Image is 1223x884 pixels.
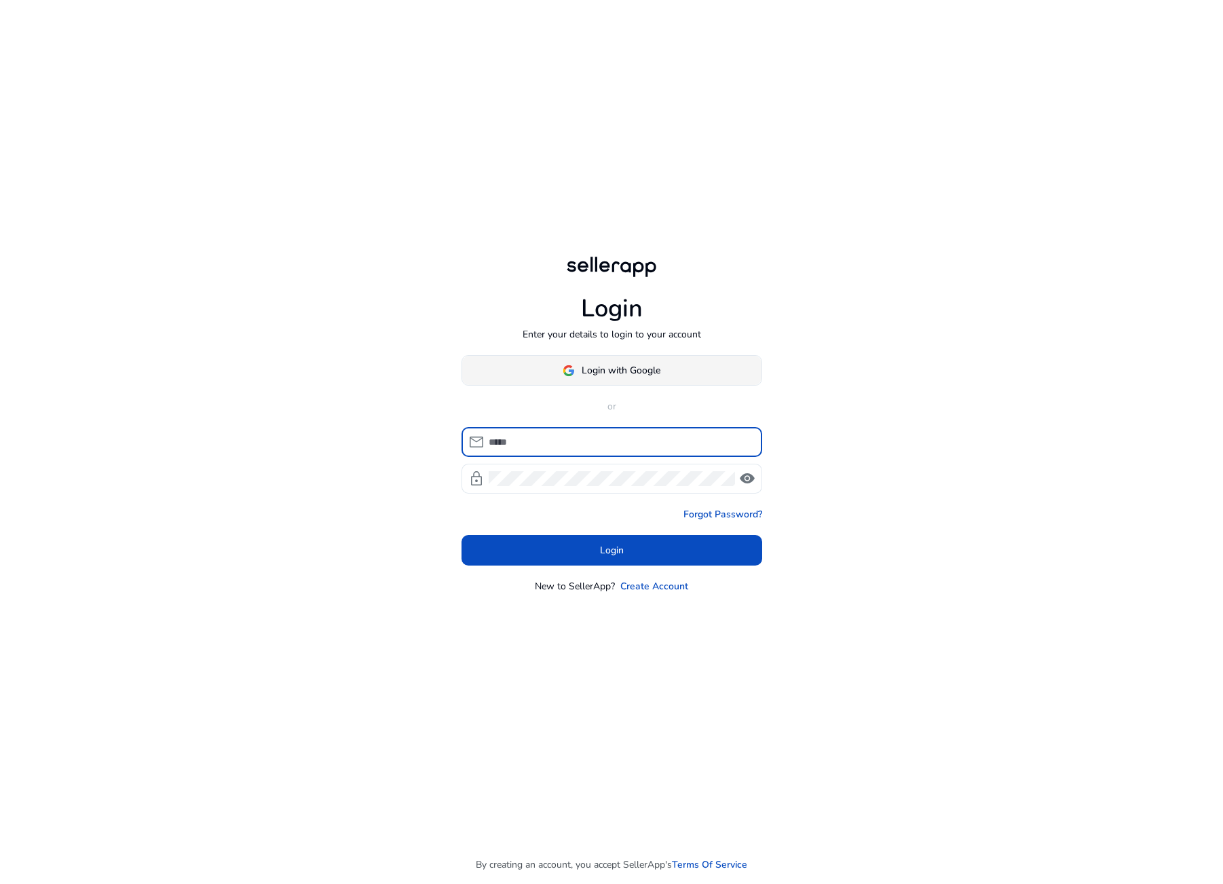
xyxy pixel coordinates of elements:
[462,535,762,566] button: Login
[672,858,747,872] a: Terms Of Service
[683,507,762,521] a: Forgot Password?
[563,365,575,377] img: google-logo.svg
[600,543,624,557] span: Login
[468,471,485,487] span: lock
[620,579,688,593] a: Create Account
[535,579,615,593] p: New to SellerApp?
[581,294,643,323] h1: Login
[739,471,755,487] span: visibility
[468,434,485,450] span: mail
[462,399,762,413] p: or
[523,327,701,342] p: Enter your details to login to your account
[462,355,762,386] button: Login with Google
[582,363,660,377] span: Login with Google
